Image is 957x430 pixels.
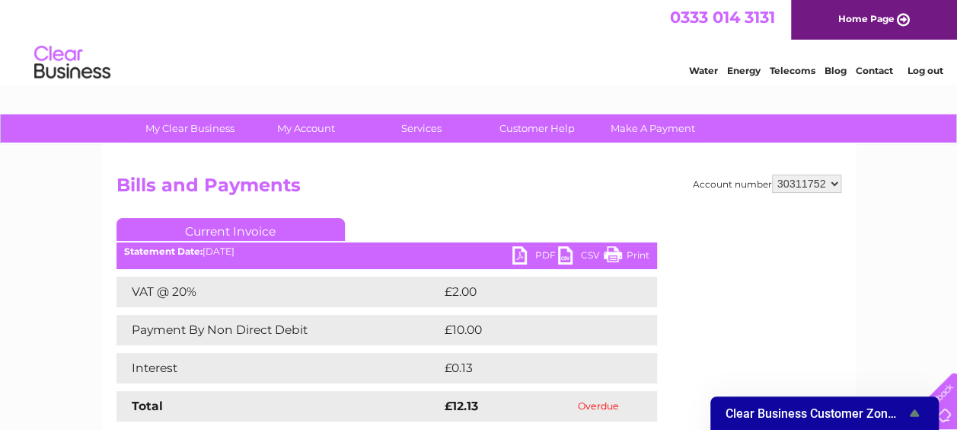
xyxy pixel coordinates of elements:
[604,246,649,268] a: Print
[33,40,111,86] img: logo.png
[727,65,761,76] a: Energy
[116,277,441,307] td: VAT @ 20%
[441,277,622,307] td: £2.00
[445,399,478,413] strong: £12.13
[770,65,815,76] a: Telecoms
[670,8,775,27] a: 0333 014 3131
[689,65,718,76] a: Water
[825,65,847,76] a: Blog
[116,353,441,383] td: Interest
[856,65,893,76] a: Contact
[116,218,345,241] a: Current Invoice
[726,406,905,421] span: Clear Business Customer Zone Survey
[693,175,841,193] div: Account number
[132,399,163,413] strong: Total
[539,391,656,422] td: Overdue
[441,315,626,345] td: £10.00
[726,404,924,422] button: Show survey - Clear Business Customer Zone Survey
[590,114,716,143] a: Make A Payment
[124,245,203,257] b: Statement Date:
[441,353,619,383] td: £0.13
[243,114,368,143] a: My Account
[359,114,484,143] a: Services
[474,114,600,143] a: Customer Help
[116,315,441,345] td: Payment By Non Direct Debit
[127,114,253,143] a: My Clear Business
[907,65,943,76] a: Log out
[116,246,657,257] div: [DATE]
[116,175,841,204] h2: Bills and Payments
[558,246,604,268] a: CSV
[512,246,558,268] a: PDF
[120,8,839,74] div: Clear Business is a trading name of Verastar Limited (registered in [GEOGRAPHIC_DATA] No. 3667643...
